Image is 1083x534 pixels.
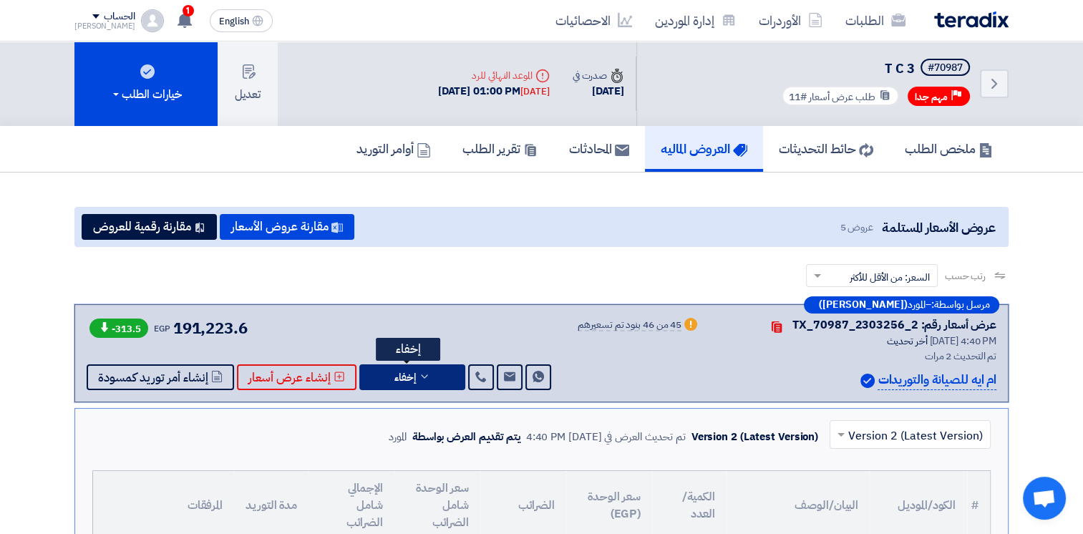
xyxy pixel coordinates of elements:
a: تقرير الطلب [447,126,553,172]
a: Open chat [1023,477,1066,520]
span: مرسل بواسطة: [931,300,990,310]
span: 1 [183,5,194,16]
span: رتب حسب [945,268,986,283]
span: English [219,16,249,26]
span: عروض 5 [840,220,873,235]
button: إنشاء عرض أسعار [237,364,356,390]
a: العروض الماليه [645,126,763,172]
p: ام ايه للصيانة والتوريدات [878,371,996,390]
div: – [804,296,999,314]
button: مقارنة عروض الأسعار [220,214,354,240]
h5: T C 3 [779,59,973,79]
h5: ملخص الطلب [905,140,993,157]
img: Verified Account [860,374,875,388]
div: [DATE] [573,83,624,99]
div: الموعد النهائي للرد [438,68,550,83]
button: خيارات الطلب [74,42,218,126]
a: المحادثات [553,126,645,172]
span: [DATE] 4:40 PM [929,334,996,349]
button: تعديل [218,42,278,126]
div: [DATE] [520,84,549,99]
div: [PERSON_NAME] [74,22,135,30]
span: المورد [908,300,926,310]
span: إنشاء أمر توريد كمسودة [98,372,208,383]
img: profile_test.png [141,9,164,32]
span: مهم جدا [915,90,948,104]
span: #11 [789,89,807,105]
span: 191,223.6 [173,316,248,340]
button: English [210,9,273,32]
a: الأوردرات [747,4,834,37]
span: إنشاء عرض أسعار [248,372,331,383]
span: إخفاء [394,372,416,383]
a: الطلبات [834,4,917,37]
h5: حائط التحديثات [779,140,873,157]
span: أخر تحديث [886,334,927,349]
div: Version 2 (Latest Version) [691,429,818,445]
div: #70987 [928,63,963,73]
h5: العروض الماليه [661,140,747,157]
div: [DATE] 01:00 PM [438,83,550,99]
a: أوامر التوريد [341,126,447,172]
span: T C 3 [885,59,915,78]
div: الحساب [104,11,135,23]
span: طلب عرض أسعار [809,89,875,105]
a: الاحصائيات [544,4,644,37]
h5: أوامر التوريد [356,140,431,157]
span: EGP [154,322,170,335]
div: تم تحديث العرض في [DATE] 4:40 PM [526,429,686,445]
div: يتم تقديم العرض بواسطة [412,429,520,445]
div: تم التحديث 2 مرات [717,349,996,364]
span: السعر: من الأقل للأكثر [850,270,930,285]
div: عرض أسعار رقم: TX_70987_2303256_2 [792,316,996,334]
button: إخفاء [359,364,465,390]
div: 45 من 46 بنود تم تسعيرهم [578,320,681,331]
h5: المحادثات [569,140,629,157]
button: إنشاء أمر توريد كمسودة [87,364,234,390]
div: إخفاء [376,338,440,361]
a: ملخص الطلب [889,126,1009,172]
div: المورد [389,429,407,445]
h5: تقرير الطلب [462,140,538,157]
img: Teradix logo [934,11,1009,28]
a: حائط التحديثات [763,126,889,172]
span: عروض الأسعار المستلمة [882,218,996,237]
a: إدارة الموردين [644,4,747,37]
div: خيارات الطلب [110,86,182,103]
b: ([PERSON_NAME]) [819,300,908,310]
span: -313.5 [89,319,148,338]
div: صدرت في [573,68,624,83]
button: مقارنة رقمية للعروض [82,214,217,240]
